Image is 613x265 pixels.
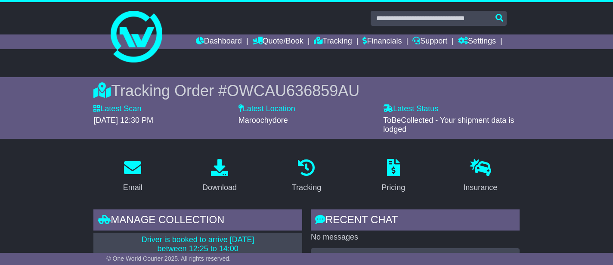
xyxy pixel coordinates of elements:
label: Latest Location [238,104,295,114]
a: Email [118,156,148,196]
label: Latest Status [383,104,438,114]
a: Pricing [376,156,411,196]
div: Tracking [292,182,321,193]
label: Latest Scan [93,104,141,114]
span: © One World Courier 2025. All rights reserved. [106,255,231,262]
a: Dashboard [196,34,242,49]
p: No messages [311,233,520,242]
a: Tracking [286,156,327,196]
a: Download [197,156,242,196]
span: ToBeCollected - Your shipment data is lodged [383,116,514,134]
span: [DATE] 12:30 PM [93,116,153,125]
div: Pricing [381,182,405,193]
div: Download [202,182,237,193]
div: RECENT CHAT [311,209,520,233]
a: Settings [458,34,496,49]
div: Tracking Order # [93,81,519,100]
p: Driver is booked to arrive [DATE] between 12:25 to 14:00 [99,235,297,254]
a: Quote/Book [253,34,303,49]
div: Insurance [463,182,497,193]
a: Financials [362,34,402,49]
span: OWCAU636859AU [227,82,359,100]
a: Insurance [458,156,503,196]
div: Manage collection [93,209,302,233]
span: Maroochydore [238,116,288,125]
div: Email [123,182,142,193]
a: Tracking [314,34,352,49]
a: Support [412,34,447,49]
